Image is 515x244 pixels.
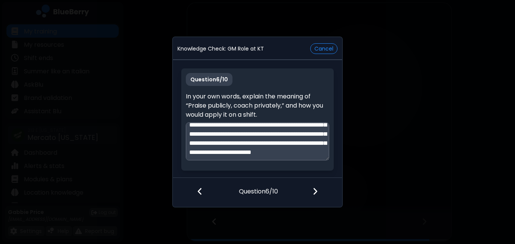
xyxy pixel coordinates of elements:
img: file icon [197,187,203,195]
p: Knowledge Check: GM Role at KT [177,45,264,52]
button: Cancel [310,43,338,54]
p: In your own words, explain the meaning of “Praise publicly, coach privately,” and how you would a... [186,92,329,119]
p: Question 6 / 10 [186,73,232,86]
img: file icon [312,187,318,195]
p: Question 6 / 10 [239,178,278,196]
